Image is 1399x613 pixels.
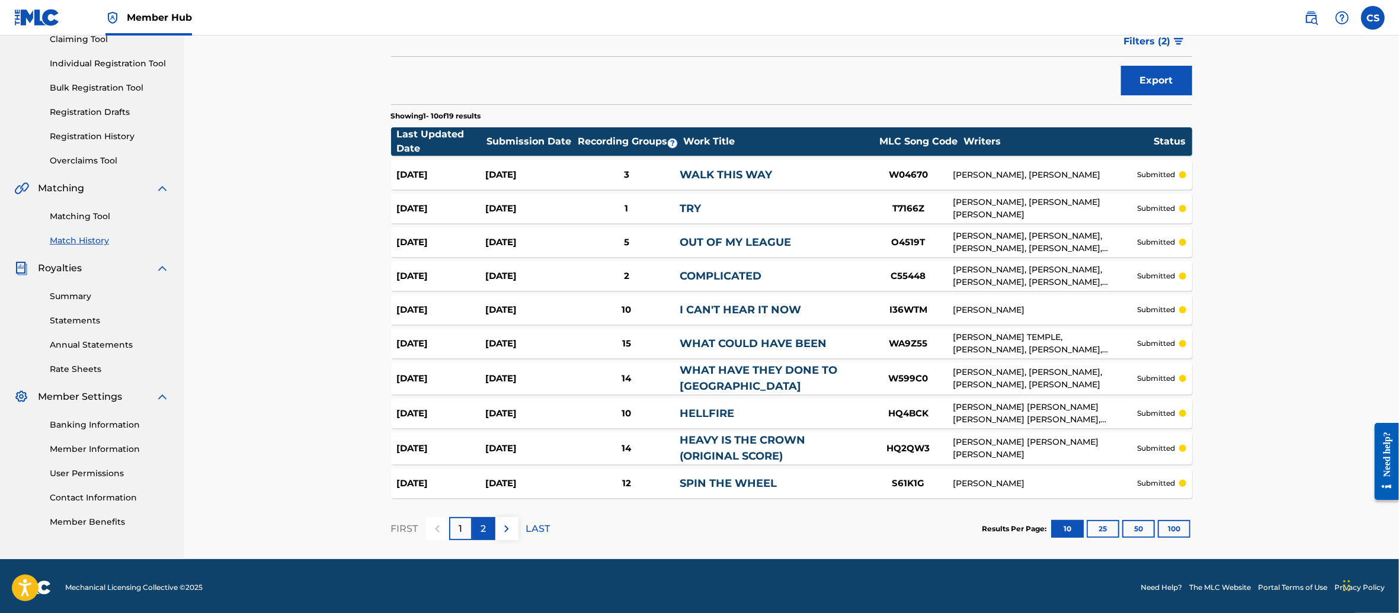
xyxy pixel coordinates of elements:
[14,9,60,26] img: MLC Logo
[680,269,761,283] a: COMPLICATED
[1138,338,1176,349] p: submitted
[574,337,680,351] div: 15
[1121,66,1192,95] button: Export
[50,106,169,118] a: Registration Drafts
[485,236,574,249] div: [DATE]
[50,339,169,351] a: Annual Statements
[574,168,680,182] div: 3
[1141,582,1182,593] a: Need Help?
[459,522,462,536] p: 1
[680,434,805,463] a: HEAVY IS THE CROWN (ORIGINAL SCORE)
[864,168,953,182] div: W04670
[1334,582,1385,593] a: Privacy Policy
[485,372,574,386] div: [DATE]
[680,303,801,316] a: I CAN'T HEAR IT NOW
[1361,6,1385,30] div: User Menu
[574,477,680,490] div: 12
[50,210,169,223] a: Matching Tool
[155,181,169,195] img: expand
[50,492,169,504] a: Contact Information
[680,407,734,420] a: HELLFIRE
[680,364,837,393] a: WHAT HAVE THEY DONE TO [GEOGRAPHIC_DATA]
[1138,203,1176,214] p: submitted
[1138,373,1176,384] p: submitted
[397,269,485,283] div: [DATE]
[953,230,1137,255] div: [PERSON_NAME], [PERSON_NAME], [PERSON_NAME], [PERSON_NAME], [PERSON_NAME], [PERSON_NAME]
[14,181,29,195] img: Matching
[50,57,169,70] a: Individual Registration Tool
[397,168,485,182] div: [DATE]
[500,522,514,536] img: right
[397,236,485,249] div: [DATE]
[1189,582,1251,593] a: The MLC Website
[50,314,169,327] a: Statements
[391,522,418,536] p: FIRST
[397,303,485,317] div: [DATE]
[155,390,169,404] img: expand
[486,134,575,149] div: Submission Date
[1138,237,1176,248] p: submitted
[1138,408,1176,419] p: submitted
[1299,6,1323,30] a: Public Search
[397,127,486,156] div: Last Updated Date
[50,33,169,46] a: Claiming Tool
[1138,304,1176,315] p: submitted
[680,202,701,215] a: TRY
[50,235,169,247] a: Match History
[1304,11,1318,25] img: search
[982,524,1050,534] p: Results Per Page:
[864,303,953,317] div: I36WTM
[127,11,192,24] span: Member Hub
[963,134,1153,149] div: Writers
[953,304,1137,316] div: [PERSON_NAME]
[397,372,485,386] div: [DATE]
[1138,478,1176,489] p: submitted
[1087,520,1119,538] button: 25
[874,134,963,149] div: MLC Song Code
[38,261,82,275] span: Royalties
[953,436,1137,461] div: [PERSON_NAME] [PERSON_NAME] [PERSON_NAME]
[485,407,574,421] div: [DATE]
[155,261,169,275] img: expand
[864,269,953,283] div: C55448
[50,443,169,455] a: Member Information
[1340,556,1399,613] div: Chat Widget
[574,372,680,386] div: 14
[864,236,953,249] div: O4519T
[1122,520,1155,538] button: 50
[38,390,122,404] span: Member Settings
[864,202,953,216] div: T7166Z
[1117,27,1192,56] button: Filters (2)
[485,303,574,317] div: [DATE]
[683,134,873,149] div: Work Title
[14,390,28,404] img: Member Settings
[680,168,772,181] a: WALK THIS WAY
[397,477,485,490] div: [DATE]
[680,477,777,490] a: SPIN THE WHEEL
[1138,443,1176,454] p: submitted
[397,337,485,351] div: [DATE]
[953,366,1137,391] div: [PERSON_NAME], [PERSON_NAME], [PERSON_NAME], [PERSON_NAME]
[50,516,169,528] a: Member Benefits
[50,290,169,303] a: Summary
[1258,582,1327,593] a: Portal Terms of Use
[864,442,953,455] div: HQ2QW3
[574,442,680,455] div: 14
[1158,520,1190,538] button: 100
[1366,414,1399,509] iframe: Resource Center
[397,442,485,455] div: [DATE]
[50,419,169,431] a: Banking Information
[1343,568,1350,604] div: Drag
[1124,34,1171,49] span: Filters ( 2 )
[864,407,953,421] div: HQ4BCK
[680,236,791,249] a: OUT OF MY LEAGUE
[50,155,169,167] a: Overclaims Tool
[864,372,953,386] div: W599C0
[105,11,120,25] img: Top Rightsholder
[574,202,680,216] div: 1
[574,236,680,249] div: 5
[668,139,677,148] span: ?
[1051,520,1084,538] button: 10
